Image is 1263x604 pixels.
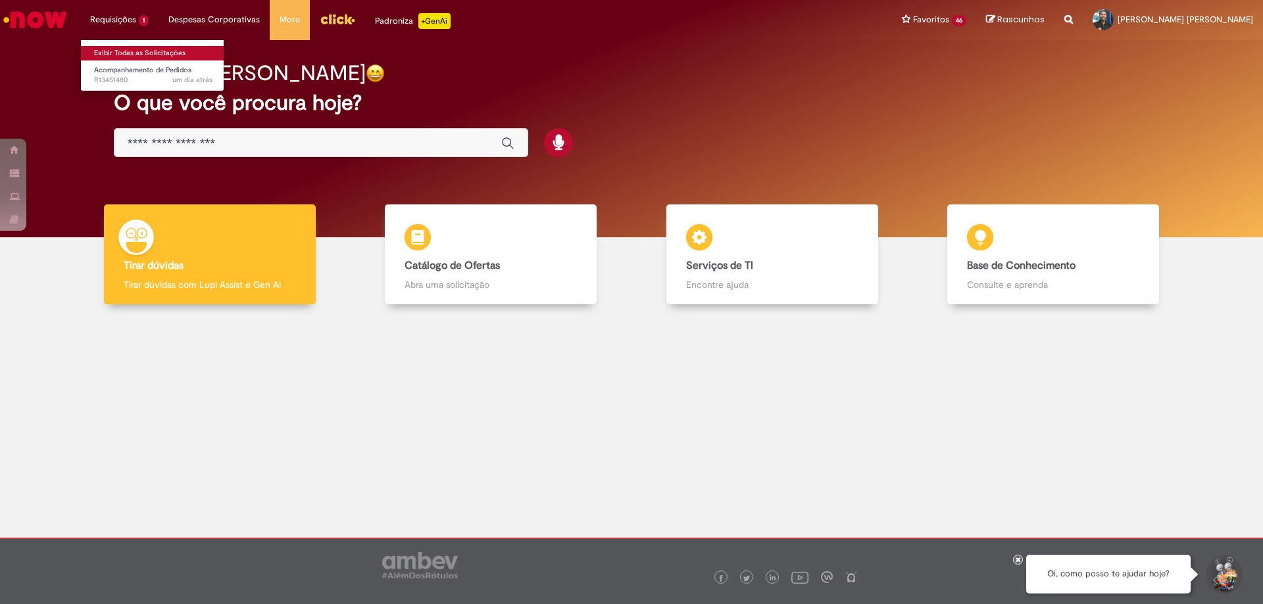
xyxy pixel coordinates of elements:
[139,15,149,26] span: 1
[952,15,966,26] span: 46
[375,13,451,29] div: Padroniza
[320,9,355,29] img: click_logo_yellow_360x200.png
[405,259,500,272] b: Catálogo de Ofertas
[172,75,212,85] span: um dia atrás
[80,39,224,91] ul: Requisições
[366,64,385,83] img: happy-face.png
[1,7,69,33] img: ServiceNow
[168,13,260,26] span: Despesas Corporativas
[821,571,833,583] img: logo_footer_workplace.png
[124,278,296,291] p: Tirar dúvidas com Lupi Assist e Gen Ai
[418,13,451,29] p: +GenAi
[114,91,1150,114] h2: O que você procura hoje?
[743,575,750,582] img: logo_footer_twitter.png
[1118,14,1253,25] span: [PERSON_NAME] [PERSON_NAME]
[791,569,808,586] img: logo_footer_youtube.png
[913,13,949,26] span: Favoritos
[69,204,351,305] a: Tirar dúvidas Tirar dúvidas com Lupi Assist e Gen Ai
[986,14,1045,26] a: Rascunhos
[913,204,1195,305] a: Base de Conhecimento Consulte e aprenda
[81,46,226,60] a: Exibir Todas as Solicitações
[114,62,366,85] h2: Bom dia, [PERSON_NAME]
[1204,555,1243,594] button: Iniciar Conversa de Suporte
[845,571,857,583] img: logo_footer_naosei.png
[405,278,577,291] p: Abra uma solicitação
[90,13,136,26] span: Requisições
[718,575,724,582] img: logo_footer_facebook.png
[1026,555,1191,593] div: Oi, como posso te ajudar hoje?
[382,552,458,578] img: logo_footer_ambev_rotulo_gray.png
[351,204,632,305] a: Catálogo de Ofertas Abra uma solicitação
[967,278,1139,291] p: Consulte e aprenda
[686,259,753,272] b: Serviços de TI
[81,63,226,87] a: Aberto R13451480 : Acompanhamento de Pedidos
[172,75,212,85] time: 27/08/2025 10:29:51
[967,259,1076,272] b: Base de Conhecimento
[124,259,184,272] b: Tirar dúvidas
[280,13,300,26] span: More
[94,75,212,85] span: R13451480
[997,13,1045,26] span: Rascunhos
[94,65,191,75] span: Acompanhamento de Pedidos
[631,204,913,305] a: Serviços de TI Encontre ajuda
[770,574,776,582] img: logo_footer_linkedin.png
[686,278,858,291] p: Encontre ajuda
